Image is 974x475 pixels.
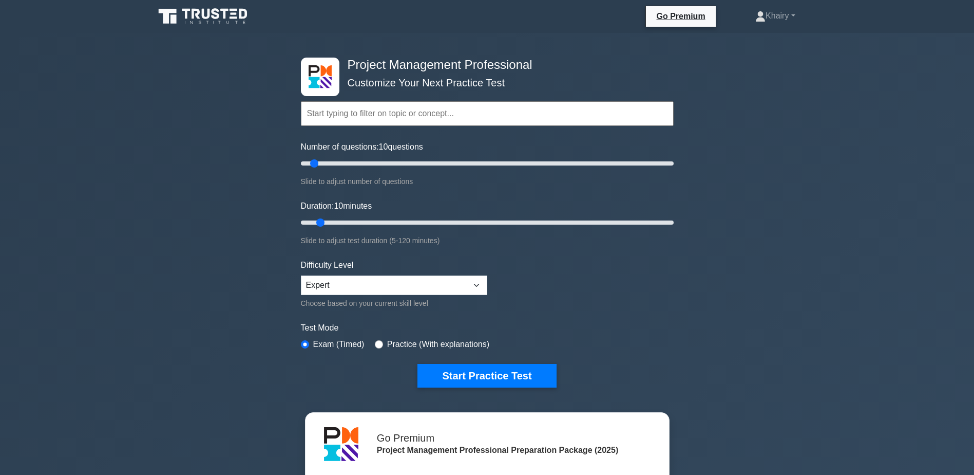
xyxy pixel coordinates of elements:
label: Practice (With explanations) [387,338,489,351]
div: Slide to adjust number of questions [301,175,674,188]
label: Number of questions: questions [301,141,423,153]
label: Duration: minutes [301,200,372,212]
button: Start Practice Test [417,364,556,388]
a: Khairy [731,6,819,26]
div: Slide to adjust test duration (5-120 minutes) [301,234,674,247]
label: Exam (Timed) [313,338,365,351]
span: 10 [379,142,388,151]
div: Choose based on your current skill level [301,297,487,309]
h4: Project Management Professional [343,58,623,72]
a: Go Premium [650,10,711,23]
label: Test Mode [301,322,674,334]
span: 10 [334,202,343,210]
label: Difficulty Level [301,259,354,271]
input: Start typing to filter on topic or concept... [301,101,674,126]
